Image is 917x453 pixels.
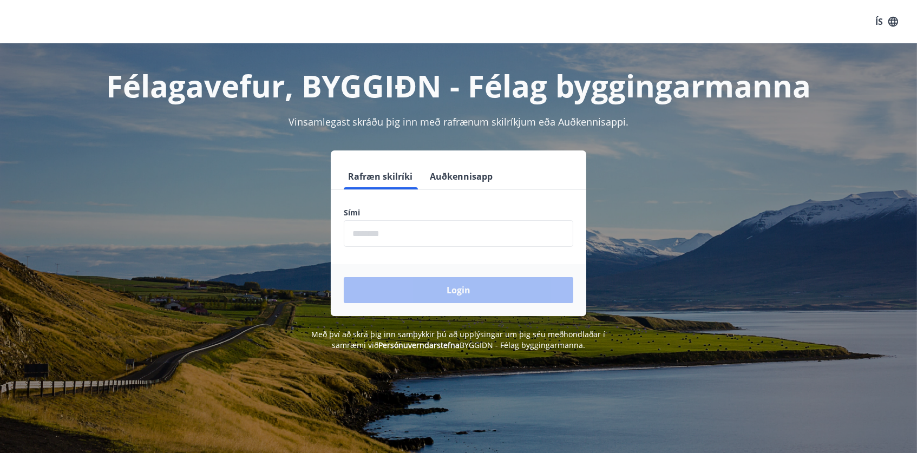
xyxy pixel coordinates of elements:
button: Rafræn skilríki [344,163,417,189]
h1: Félagavefur, BYGGIÐN - Félag byggingarmanna [82,65,835,106]
span: Vinsamlegast skráðu þig inn með rafrænum skilríkjum eða Auðkennisappi. [289,115,628,128]
label: Sími [344,207,573,218]
a: Persónuverndarstefna [378,340,460,350]
button: ÍS [869,12,904,31]
button: Auðkennisapp [425,163,497,189]
span: Með því að skrá þig inn samþykkir þú að upplýsingar um þig séu meðhöndlaðar í samræmi við BYGGIÐN... [312,329,606,350]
